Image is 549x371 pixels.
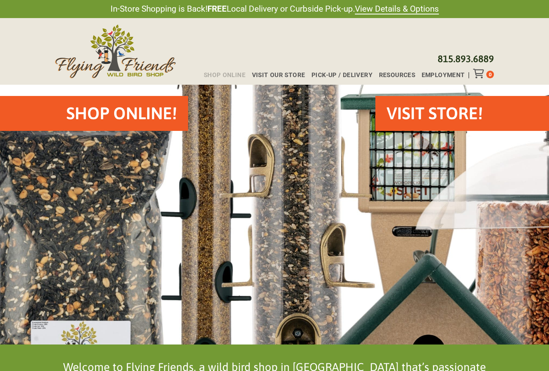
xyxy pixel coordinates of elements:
[473,69,486,78] div: Toggle Off Canvas Content
[305,72,373,78] a: Pick-up / Delivery
[438,53,494,64] a: 815.893.6889
[373,72,415,78] a: Resources
[415,72,465,78] a: Employment
[246,72,305,78] a: Visit Our Store
[387,102,483,125] h2: VISIT STORE!
[111,3,439,15] span: In-Store Shopping is Back! Local Delivery or Curbside Pick-up.
[379,72,415,78] span: Resources
[204,72,246,78] span: Shop Online
[197,72,246,78] a: Shop Online
[489,71,492,77] span: 0
[55,24,176,78] img: Flying Friends Wild Bird Shop Logo
[355,4,439,14] a: View Details & Options
[422,72,465,78] span: Employment
[311,72,373,78] span: Pick-up / Delivery
[252,72,305,78] span: Visit Our Store
[66,102,177,125] h2: Shop Online!
[207,4,227,14] strong: FREE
